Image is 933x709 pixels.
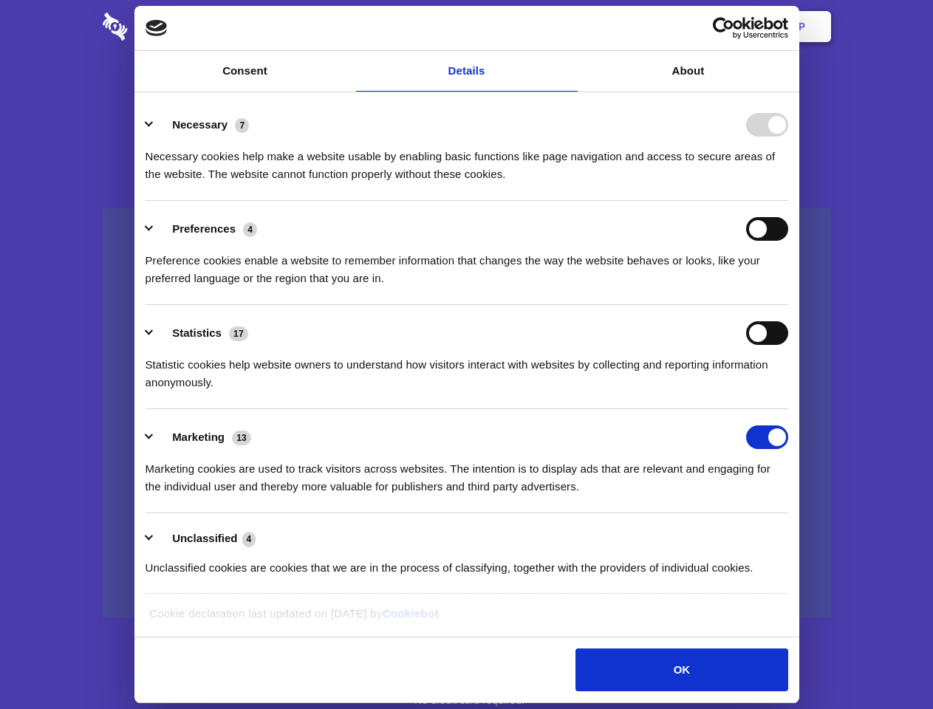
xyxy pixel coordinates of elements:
div: Unclassified cookies are cookies that we are in the process of classifying, together with the pro... [146,548,788,577]
label: Necessary [172,118,228,131]
a: Wistia video thumbnail [103,208,831,618]
span: 4 [243,222,257,237]
button: Unclassified (4) [146,530,265,548]
h1: Eliminate Slack Data Loss. [103,66,831,120]
span: 7 [235,118,249,133]
button: OK [575,648,787,691]
div: Necessary cookies help make a website usable by enabling basic functions like page navigation and... [146,137,788,183]
a: Contact [599,4,667,49]
a: Cookiebot [383,607,439,620]
h4: Auto-redaction of sensitive data, encrypted data sharing and self-destructing private chats. Shar... [103,134,831,183]
button: Preferences (4) [146,217,267,241]
img: logo [146,20,168,36]
a: Usercentrics Cookiebot - opens in a new window [659,17,788,39]
a: Details [356,51,578,92]
button: Marketing (13) [146,425,261,449]
button: Necessary (7) [146,113,259,137]
label: Statistics [172,326,222,339]
a: Pricing [434,4,498,49]
div: Statistic cookies help website owners to understand how visitors interact with websites by collec... [146,345,788,391]
a: Login [670,4,734,49]
span: 17 [229,326,248,341]
span: 4 [242,532,256,547]
a: Consent [134,51,356,92]
label: Preferences [172,222,236,235]
span: 13 [232,431,251,445]
div: Cookie declaration last updated on [DATE] by [138,605,795,634]
a: About [578,51,799,92]
div: Preference cookies enable a website to remember information that changes the way the website beha... [146,241,788,287]
button: Statistics (17) [146,321,258,345]
div: Marketing cookies are used to track visitors across websites. The intention is to display ads tha... [146,449,788,496]
img: logo-wordmark-white-trans-d4663122ce5f474addd5e946df7df03e33cb6a1c49d2221995e7729f52c070b2.svg [103,13,229,41]
label: Marketing [172,431,225,443]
